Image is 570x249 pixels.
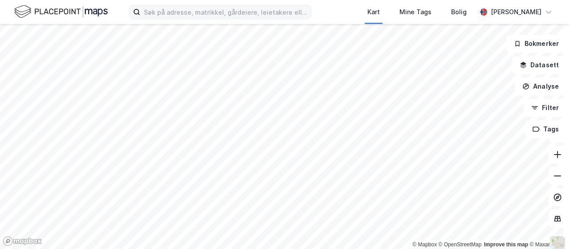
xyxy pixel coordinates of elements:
div: Mine Tags [399,7,432,17]
div: Bolig [451,7,467,17]
div: [PERSON_NAME] [491,7,541,17]
input: Søk på adresse, matrikkel, gårdeiere, leietakere eller personer [140,5,311,19]
iframe: Chat Widget [525,206,570,249]
img: logo.f888ab2527a4732fd821a326f86c7f29.svg [14,4,108,20]
div: Kart [367,7,380,17]
div: Kontrollprogram for chat [525,206,570,249]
